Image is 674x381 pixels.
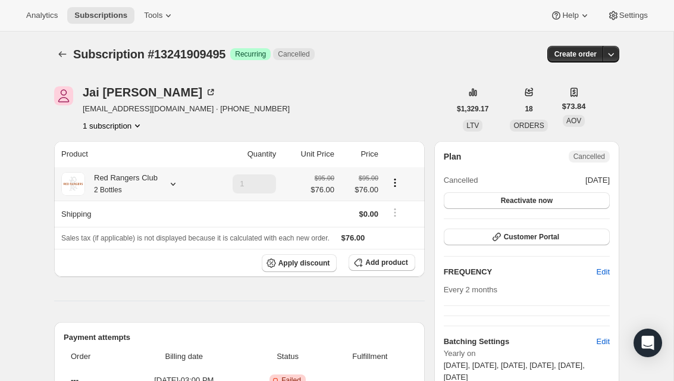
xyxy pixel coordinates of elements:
[365,258,407,267] span: Add product
[83,103,290,115] span: [EMAIL_ADDRESS][DOMAIN_NAME] · [PHONE_NUMBER]
[444,266,597,278] h2: FREQUENCY
[525,104,532,114] span: 18
[61,234,330,242] span: Sales tax (if applicable) is not displayed because it is calculated with each new order.
[83,86,217,98] div: Jai [PERSON_NAME]
[83,120,143,132] button: Product actions
[64,332,415,343] h2: Payment attempts
[590,263,617,282] button: Edit
[600,7,655,24] button: Settings
[444,151,462,163] h2: Plan
[61,172,85,196] img: product img
[444,336,597,348] h6: Batching Settings
[562,11,578,20] span: Help
[547,46,604,63] button: Create order
[74,11,127,20] span: Subscriptions
[19,7,65,24] button: Analytics
[518,101,540,117] button: 18
[338,141,382,167] th: Price
[359,210,378,218] span: $0.00
[573,152,605,161] span: Cancelled
[137,7,181,24] button: Tools
[450,101,496,117] button: $1,329.17
[554,49,597,59] span: Create order
[54,86,73,105] span: Jai Fernandez
[444,192,610,209] button: Reactivate now
[341,184,378,196] span: $76.00
[235,49,266,59] span: Recurring
[67,7,134,24] button: Subscriptions
[125,351,244,363] span: Billing date
[597,266,610,278] span: Edit
[566,117,581,125] span: AOV
[590,332,617,351] button: Edit
[562,101,586,113] span: $73.84
[26,11,58,20] span: Analytics
[504,232,559,242] span: Customer Portal
[311,184,334,196] span: $76.00
[634,329,662,357] div: Open Intercom Messenger
[54,201,208,227] th: Shipping
[332,351,408,363] span: Fulfillment
[208,141,280,167] th: Quantity
[64,343,121,370] th: Order
[341,233,365,242] span: $76.00
[85,172,158,196] div: Red Rangers Club
[466,121,479,130] span: LTV
[349,254,415,271] button: Add product
[94,186,122,194] small: 2 Bottles
[144,11,162,20] span: Tools
[359,174,378,182] small: $95.00
[597,336,610,348] span: Edit
[444,229,610,245] button: Customer Portal
[73,48,225,61] span: Subscription #13241909495
[444,348,610,360] span: Yearly on
[278,258,330,268] span: Apply discount
[513,121,544,130] span: ORDERS
[457,104,488,114] span: $1,329.17
[262,254,337,272] button: Apply discount
[543,7,597,24] button: Help
[501,196,553,205] span: Reactivate now
[385,176,405,189] button: Product actions
[54,46,71,63] button: Subscriptions
[444,285,497,294] span: Every 2 months
[385,206,405,219] button: Shipping actions
[278,49,309,59] span: Cancelled
[444,174,478,186] span: Cancelled
[315,174,334,182] small: $95.00
[250,351,325,363] span: Status
[54,141,208,167] th: Product
[585,174,610,186] span: [DATE]
[619,11,648,20] span: Settings
[280,141,338,167] th: Unit Price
